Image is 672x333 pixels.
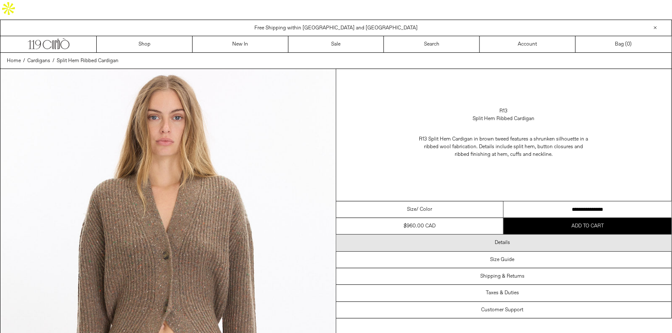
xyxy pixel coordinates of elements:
h3: Details [495,240,510,246]
a: Cardigans [27,57,50,65]
h3: Taxes & Duties [486,290,519,296]
span: Split Hem Ribbed Cardigan [57,57,118,64]
a: Home [7,57,21,65]
button: Add to cart [504,218,672,234]
a: Free Shipping within [GEOGRAPHIC_DATA] and [GEOGRAPHIC_DATA] [255,25,418,32]
span: 0 [627,41,630,48]
a: Bag () [576,36,672,52]
span: Home [7,57,21,64]
span: / [23,57,25,65]
span: Add to cart [571,223,604,230]
a: R13 [500,107,508,115]
span: ) [627,40,632,48]
div: $960.00 CAD [404,222,436,230]
h3: Size Guide [490,257,515,263]
a: Sale [288,36,384,52]
span: / Color [416,206,432,213]
h3: Customer Support [482,307,524,313]
a: Shop [97,36,193,52]
h3: Shipping & Returns [480,273,525,279]
span: Size [407,206,416,213]
a: Account [480,36,576,52]
a: Split Hem Ribbed Cardigan [57,57,118,65]
a: New In [193,36,288,52]
span: / [52,57,55,65]
div: Split Hem Ribbed Cardigan [473,115,535,123]
span: Cardigans [27,57,50,64]
p: R13 Split Hem Cardigan in brown tweed features a shrunken silhouette in a ribbed wool fabrication... [418,131,589,163]
a: Search [384,36,480,52]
